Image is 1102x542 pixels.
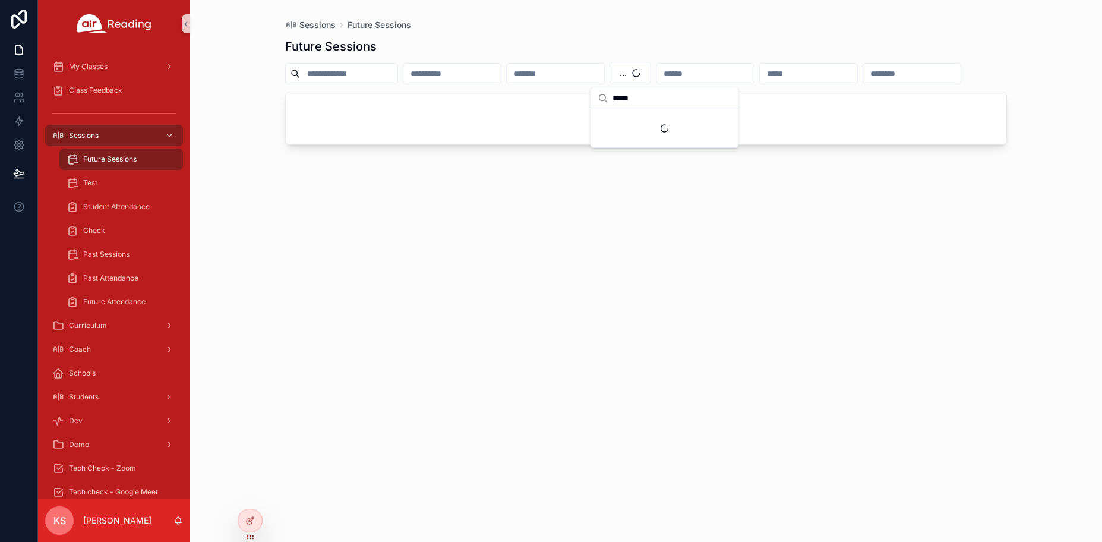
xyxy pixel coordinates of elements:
[45,386,183,408] a: Students
[69,86,122,95] span: Class Feedback
[59,172,183,194] a: Test
[69,416,83,426] span: Dev
[45,410,183,431] a: Dev
[77,14,151,33] img: App logo
[45,458,183,479] a: Tech Check - Zoom
[59,196,183,218] a: Student Attendance
[69,321,107,330] span: Curriculum
[591,109,738,147] div: Suggestions
[45,125,183,146] a: Sessions
[59,149,183,170] a: Future Sessions
[45,80,183,101] a: Class Feedback
[83,515,151,527] p: [PERSON_NAME]
[83,226,105,235] span: Check
[610,62,651,84] button: Select Button
[69,464,136,473] span: Tech Check - Zoom
[348,19,411,31] a: Future Sessions
[285,38,377,55] h1: Future Sessions
[69,368,96,378] span: Schools
[45,315,183,336] a: Curriculum
[45,363,183,384] a: Schools
[83,250,130,259] span: Past Sessions
[69,440,89,449] span: Demo
[38,48,190,499] div: scrollable content
[620,67,627,79] span: ...
[69,392,99,402] span: Students
[45,434,183,455] a: Demo
[59,267,183,289] a: Past Attendance
[59,244,183,265] a: Past Sessions
[45,339,183,360] a: Coach
[69,487,158,497] span: Tech check - Google Meet
[83,178,97,188] span: Test
[59,220,183,241] a: Check
[83,155,137,164] span: Future Sessions
[53,513,66,528] span: KS
[69,62,108,71] span: My Classes
[83,297,146,307] span: Future Attendance
[45,481,183,503] a: Tech check - Google Meet
[83,202,150,212] span: Student Attendance
[69,345,91,354] span: Coach
[285,19,336,31] a: Sessions
[45,56,183,77] a: My Classes
[299,19,336,31] span: Sessions
[59,291,183,313] a: Future Attendance
[83,273,138,283] span: Past Attendance
[69,131,99,140] span: Sessions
